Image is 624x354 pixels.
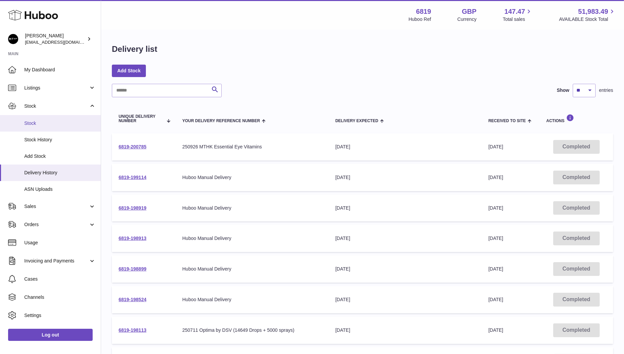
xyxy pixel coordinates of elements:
a: 51,983.49 AVAILABLE Stock Total [559,7,616,23]
span: Orders [24,221,89,228]
span: [DATE] [489,175,503,180]
strong: GBP [462,7,476,16]
a: 6819-198919 [119,205,147,211]
span: Sales [24,203,89,210]
span: [DATE] [489,205,503,211]
span: [DATE] [489,297,503,302]
div: Actions [546,114,606,123]
div: 250711 Optima by DSV (14649 Drops + 5000 sprays) [182,327,322,333]
span: AVAILABLE Stock Total [559,16,616,23]
img: amar@mthk.com [8,34,18,44]
div: Currency [458,16,477,23]
span: Settings [24,312,96,319]
span: Invoicing and Payments [24,258,89,264]
span: ASN Uploads [24,186,96,192]
div: [DATE] [335,327,475,333]
a: 6819-198913 [119,236,147,241]
div: Huboo Manual Delivery [182,266,322,272]
a: 6819-199114 [119,175,147,180]
span: [DATE] [489,144,503,149]
div: [DATE] [335,205,475,211]
span: Unique Delivery Number [119,114,163,123]
span: Delivery Expected [335,119,378,123]
span: My Dashboard [24,67,96,73]
span: Cases [24,276,96,282]
label: Show [557,87,569,94]
a: Add Stock [112,65,146,77]
a: 6819-200785 [119,144,147,149]
span: Delivery History [24,170,96,176]
div: [DATE] [335,144,475,150]
div: [DATE] [335,174,475,181]
h1: Delivery list [112,44,157,55]
span: Total sales [503,16,533,23]
span: 147.47 [504,7,525,16]
span: Add Stock [24,153,96,160]
span: Usage [24,240,96,246]
div: Huboo Ref [409,16,431,23]
span: Your Delivery Reference Number [182,119,260,123]
span: Listings [24,85,89,91]
div: Huboo Manual Delivery [182,205,322,211]
div: Huboo Manual Delivery [182,235,322,242]
span: Stock History [24,137,96,143]
div: [PERSON_NAME] [25,33,86,45]
a: 6819-198113 [119,327,147,333]
span: [DATE] [489,236,503,241]
a: Log out [8,329,93,341]
span: [EMAIL_ADDRESS][DOMAIN_NAME] [25,39,99,45]
a: 147.47 Total sales [503,7,533,23]
a: 6819-198524 [119,297,147,302]
div: [DATE] [335,296,475,303]
span: 51,983.49 [578,7,608,16]
strong: 6819 [416,7,431,16]
div: [DATE] [335,266,475,272]
span: Stock [24,103,89,109]
div: Huboo Manual Delivery [182,174,322,181]
div: Huboo Manual Delivery [182,296,322,303]
a: 6819-198899 [119,266,147,272]
span: Received to Site [489,119,526,123]
span: Stock [24,120,96,127]
div: 250926 MTHK Essential Eye Vitamins [182,144,322,150]
span: [DATE] [489,266,503,272]
span: [DATE] [489,327,503,333]
span: Channels [24,294,96,300]
span: entries [599,87,613,94]
div: [DATE] [335,235,475,242]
